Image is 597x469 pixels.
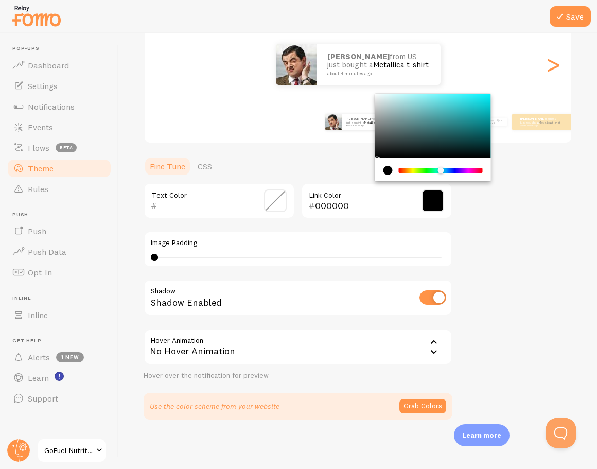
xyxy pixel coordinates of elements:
span: Inline [28,310,48,320]
div: Next slide [547,27,559,101]
a: Notifications [6,96,112,117]
span: Flows [28,143,49,153]
span: Theme [28,163,54,173]
label: Image Padding [151,238,445,248]
strong: [PERSON_NAME] [346,117,371,121]
span: Inline [12,295,112,302]
iframe: Help Scout Beacon - Open [546,418,576,448]
div: current color is #000000 [383,166,393,175]
a: Metallica t-shirt [364,120,386,124]
div: Chrome color picker [375,94,491,181]
span: beta [56,143,77,152]
span: Learn [28,373,49,383]
a: Metallica t-shirt [479,121,496,125]
p: Use the color scheme from your website [150,401,279,411]
a: Push Data [6,241,112,262]
span: Dashboard [28,60,69,71]
a: Learn [6,368,112,388]
p: from US just bought a [327,53,430,76]
small: about 4 minutes ago [520,125,560,127]
p: from US just bought a [520,117,561,127]
a: Settings [6,76,112,96]
button: Grab Colors [399,399,446,413]
strong: [PERSON_NAME] [327,51,390,61]
span: Opt-In [28,267,52,277]
a: Inline [6,305,112,325]
span: Pop-ups [12,45,112,52]
a: CSS [191,156,218,177]
span: Push Data [28,247,66,257]
p: from US just bought a [468,118,503,126]
p: Learn more [462,430,501,440]
div: Learn more [454,424,510,446]
span: Push [28,226,46,236]
a: Push [6,221,112,241]
span: Notifications [28,101,75,112]
a: Fine Tune [144,156,191,177]
svg: <p>Watch New Feature Tutorials!</p> [55,372,64,381]
div: No Hover Animation [144,329,452,365]
span: Get Help [12,338,112,344]
span: 1 new [56,352,84,362]
span: Alerts [28,352,50,362]
a: Metallica t-shirt [538,120,560,124]
a: Events [6,117,112,137]
img: Fomo [276,44,317,85]
a: Opt-In [6,262,112,283]
span: Settings [28,81,58,91]
a: Rules [6,179,112,199]
a: Alerts 1 new [6,347,112,368]
a: Support [6,388,112,409]
a: Flows beta [6,137,112,158]
strong: [PERSON_NAME] [520,117,545,121]
span: GoFuel Nutrition [44,444,93,457]
p: from US just bought a [346,117,387,127]
img: fomo-relay-logo-orange.svg [11,3,62,29]
a: Theme [6,158,112,179]
a: Dashboard [6,55,112,76]
span: Push [12,212,112,218]
span: Support [28,393,58,404]
span: Rules [28,184,48,194]
small: about 4 minutes ago [346,125,386,127]
a: GoFuel Nutrition [37,438,107,463]
div: Shadow Enabled [144,280,452,317]
span: Events [28,122,53,132]
div: Hover over the notification for preview [144,371,452,380]
a: Metallica t-shirt [373,60,429,70]
img: Fomo [325,114,342,130]
small: about 4 minutes ago [327,71,427,76]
